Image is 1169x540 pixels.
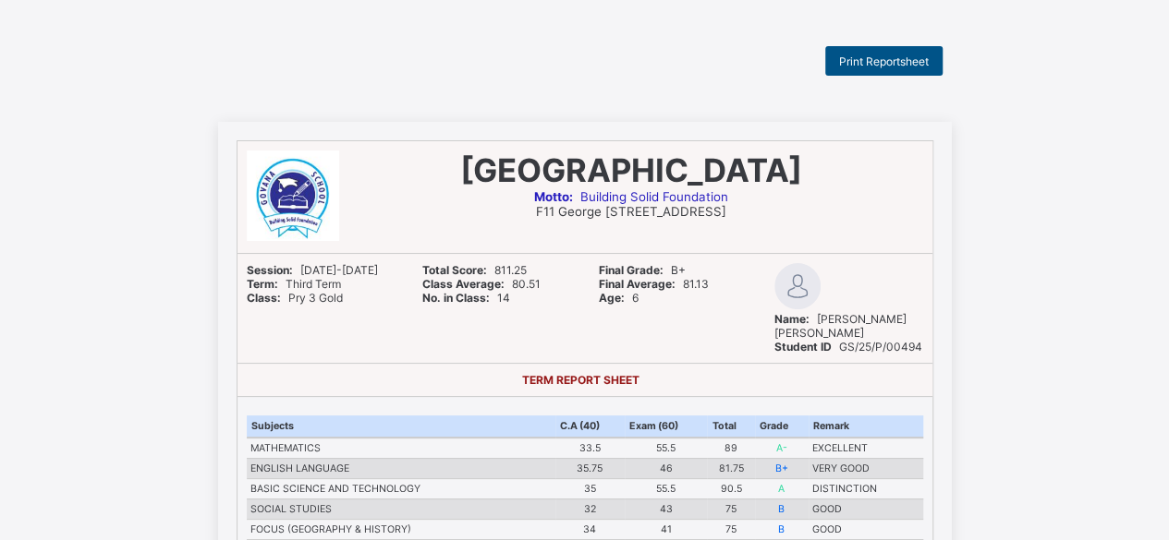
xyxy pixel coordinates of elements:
span: F11 George [STREET_ADDRESS] [536,204,726,219]
span: 6 [599,291,639,305]
td: 90.5 [707,478,754,498]
td: EXCELLENT [809,438,923,459]
td: 89 [707,438,754,459]
td: 43 [625,498,708,519]
td: VERY GOOD [809,458,923,478]
span: 81.13 [599,277,709,291]
td: FOCUS (GEOGRAPHY & HISTORY) [247,519,555,539]
span: Pry 3 Gold [247,291,343,305]
td: BASIC SCIENCE AND TECHNOLOGY [247,478,555,498]
span: [DATE]-[DATE] [247,263,378,277]
b: Age: [599,291,625,305]
b: Class: [247,291,281,305]
span: [GEOGRAPHIC_DATA] [460,150,802,189]
td: SOCIAL STUDIES [247,498,555,519]
b: Motto: [534,189,573,204]
th: Exam (60) [625,415,708,438]
td: 75 [707,498,754,519]
td: 35.75 [555,458,625,478]
td: ENGLISH LANGUAGE [247,458,555,478]
th: Subjects [247,415,555,438]
span: 811.25 [422,263,527,277]
th: Grade [755,415,809,438]
b: Session: [247,263,293,277]
b: Total Score: [422,263,487,277]
td: GOOD [809,519,923,539]
td: 55.5 [625,438,708,459]
b: TERM REPORT SHEET [522,373,639,387]
td: DISTINCTION [809,478,923,498]
b: Name: [774,312,810,326]
th: C.A (40) [555,415,625,438]
td: MATHEMATICS [247,438,555,459]
td: 34 [555,519,625,539]
td: A- [755,438,809,459]
td: B+ [755,458,809,478]
td: GOOD [809,498,923,519]
b: Final Average: [599,277,676,291]
span: Building Solid Foundation [534,189,728,204]
b: Student ID [774,340,832,354]
b: Final Grade: [599,263,664,277]
span: 14 [422,291,510,305]
span: B+ [599,263,686,277]
td: 46 [625,458,708,478]
span: [PERSON_NAME] [PERSON_NAME] [774,312,907,340]
b: No. in Class: [422,291,490,305]
b: Class Average: [422,277,505,291]
td: 32 [555,498,625,519]
span: Third Term [247,277,341,291]
td: 35 [555,478,625,498]
span: GS/25/P/00494 [774,340,922,354]
td: B [755,498,809,519]
th: Total [707,415,754,438]
span: 80.51 [422,277,541,291]
td: 81.75 [707,458,754,478]
td: 55.5 [625,478,708,498]
b: Term: [247,277,278,291]
td: B [755,519,809,539]
th: Remark [809,415,923,438]
td: A [755,478,809,498]
td: 41 [625,519,708,539]
td: 33.5 [555,438,625,459]
span: Print Reportsheet [839,54,929,68]
td: 75 [707,519,754,539]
